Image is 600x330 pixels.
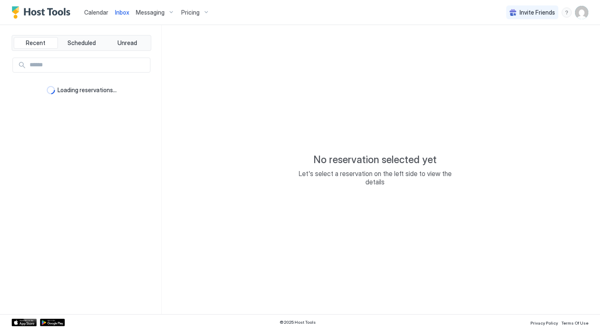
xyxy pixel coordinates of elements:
button: Scheduled [60,37,104,49]
button: Recent [14,37,58,49]
span: Calendar [84,9,108,16]
span: © 2025 Host Tools [280,320,316,325]
span: Let's select a reservation on the left side to view the details [292,169,458,186]
a: Calendar [84,8,108,17]
a: Terms Of Use [561,318,588,327]
a: Host Tools Logo [12,6,74,19]
input: Input Field [26,58,150,72]
span: Scheduled [67,39,96,47]
a: App Store [12,319,37,326]
div: menu [562,8,572,18]
a: Inbox [115,8,129,17]
button: Unread [105,37,149,49]
span: Inbox [115,9,129,16]
span: Recent [26,39,45,47]
div: loading [47,86,55,94]
span: Invite Friends [520,9,555,16]
span: Loading reservations... [57,86,117,94]
div: User profile [575,6,588,19]
a: Google Play Store [40,319,65,326]
span: No reservation selected yet [313,154,437,166]
span: Messaging [136,9,165,16]
span: Pricing [181,9,200,16]
span: Privacy Policy [530,320,558,325]
div: tab-group [12,35,151,51]
span: Unread [117,39,137,47]
span: Terms Of Use [561,320,588,325]
a: Privacy Policy [530,318,558,327]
